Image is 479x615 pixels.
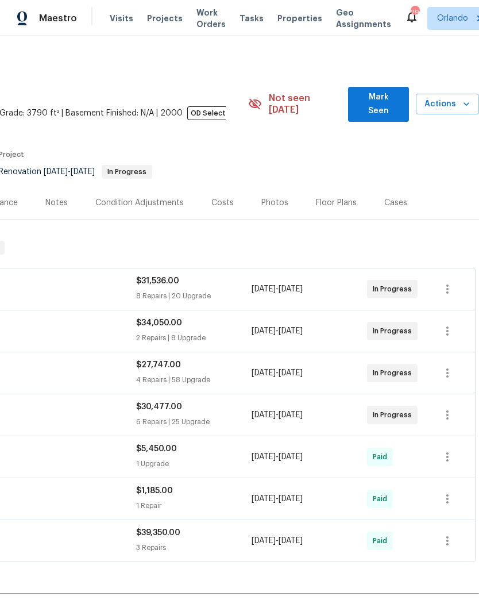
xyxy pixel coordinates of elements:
[373,493,392,505] span: Paid
[252,367,303,379] span: -
[373,409,416,421] span: In Progress
[252,285,276,293] span: [DATE]
[279,495,303,503] span: [DATE]
[39,13,77,24] span: Maestro
[279,411,303,419] span: [DATE]
[252,495,276,503] span: [DATE]
[279,285,303,293] span: [DATE]
[279,537,303,545] span: [DATE]
[252,537,276,545] span: [DATE]
[136,500,252,512] div: 1 Repair
[136,458,252,470] div: 1 Upgrade
[136,403,182,411] span: $30,477.00
[252,493,303,505] span: -
[136,529,180,537] span: $39,350.00
[71,168,95,176] span: [DATE]
[373,367,416,379] span: In Progress
[136,332,252,344] div: 2 Repairs | 8 Upgrade
[110,13,133,24] span: Visits
[316,197,357,209] div: Floor Plans
[239,14,264,22] span: Tasks
[136,445,177,453] span: $5,450.00
[252,451,303,463] span: -
[136,542,252,553] div: 3 Repairs
[252,369,276,377] span: [DATE]
[425,97,470,112] span: Actions
[44,168,95,176] span: -
[279,453,303,461] span: [DATE]
[136,361,181,369] span: $27,747.00
[411,7,419,18] div: 29
[373,535,392,547] span: Paid
[136,290,252,302] div: 8 Repairs | 20 Upgrade
[136,487,173,495] span: $1,185.00
[252,325,303,337] span: -
[136,277,179,285] span: $31,536.00
[252,283,303,295] span: -
[103,168,151,175] span: In Progress
[252,411,276,419] span: [DATE]
[95,197,184,209] div: Condition Adjustments
[437,13,468,24] span: Orlando
[136,319,182,327] span: $34,050.00
[357,90,399,118] span: Mark Seen
[336,7,391,30] span: Geo Assignments
[416,94,479,115] button: Actions
[147,13,183,24] span: Projects
[373,451,392,463] span: Paid
[373,283,416,295] span: In Progress
[44,168,68,176] span: [DATE]
[136,374,252,386] div: 4 Repairs | 58 Upgrade
[45,197,68,209] div: Notes
[384,197,407,209] div: Cases
[348,87,408,122] button: Mark Seen
[252,327,276,335] span: [DATE]
[196,7,226,30] span: Work Orders
[211,197,234,209] div: Costs
[277,13,322,24] span: Properties
[261,197,288,209] div: Photos
[373,325,416,337] span: In Progress
[269,93,341,116] span: Not seen [DATE]
[252,409,303,421] span: -
[279,369,303,377] span: [DATE]
[252,535,303,547] span: -
[252,453,276,461] span: [DATE]
[279,327,303,335] span: [DATE]
[136,416,252,428] div: 6 Repairs | 25 Upgrade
